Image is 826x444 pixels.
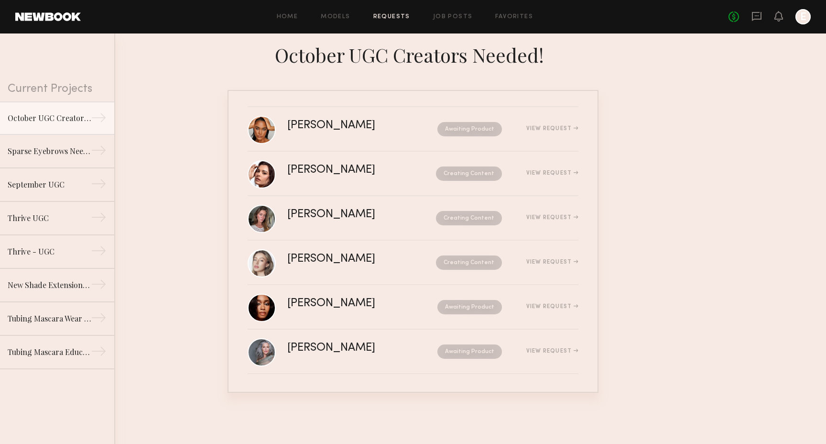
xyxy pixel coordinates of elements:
[436,166,502,181] nb-request-status: Creating Content
[436,211,502,225] nb-request-status: Creating Content
[248,241,578,285] a: [PERSON_NAME]Creating ContentView Request
[526,126,578,132] div: View Request
[287,209,406,220] div: [PERSON_NAME]
[8,212,91,224] div: Thrive UGC
[8,346,91,358] div: Tubing Mascara Educational Video
[526,304,578,310] div: View Request
[495,14,533,20] a: Favorites
[91,210,107,229] div: →
[287,298,406,309] div: [PERSON_NAME]
[8,179,91,190] div: September UGC
[277,14,298,20] a: Home
[248,196,578,241] a: [PERSON_NAME]Creating ContentView Request
[91,143,107,162] div: →
[248,107,578,152] a: [PERSON_NAME]Awaiting ProductView Request
[287,165,406,176] div: [PERSON_NAME]
[526,170,578,176] div: View Request
[373,14,410,20] a: Requests
[228,41,598,67] div: October UGC Creators Needed!
[433,14,473,20] a: Job Posts
[8,279,91,291] div: New Shade Extension for Liquid Lash Mascara
[437,300,502,314] nb-request-status: Awaiting Product
[8,313,91,324] div: Tubing Mascara Wear Test
[287,120,406,131] div: [PERSON_NAME]
[8,145,91,157] div: Sparse Eyebrows Needed for UGC Content!
[91,243,107,262] div: →
[437,122,502,136] nb-request-status: Awaiting Product
[91,176,107,195] div: →
[91,277,107,296] div: →
[91,310,107,329] div: →
[287,343,406,354] div: [PERSON_NAME]
[91,110,107,129] div: →
[8,246,91,257] div: Thrive - UGC
[248,330,578,374] a: [PERSON_NAME]Awaiting ProductView Request
[526,259,578,265] div: View Request
[91,344,107,363] div: →
[526,348,578,354] div: View Request
[287,254,406,265] div: [PERSON_NAME]
[795,9,811,24] a: E
[526,215,578,221] div: View Request
[321,14,350,20] a: Models
[436,255,502,270] nb-request-status: Creating Content
[248,152,578,196] a: [PERSON_NAME]Creating ContentView Request
[8,112,91,124] div: October UGC Creators Needed!
[437,344,502,359] nb-request-status: Awaiting Product
[248,285,578,330] a: [PERSON_NAME]Awaiting ProductView Request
